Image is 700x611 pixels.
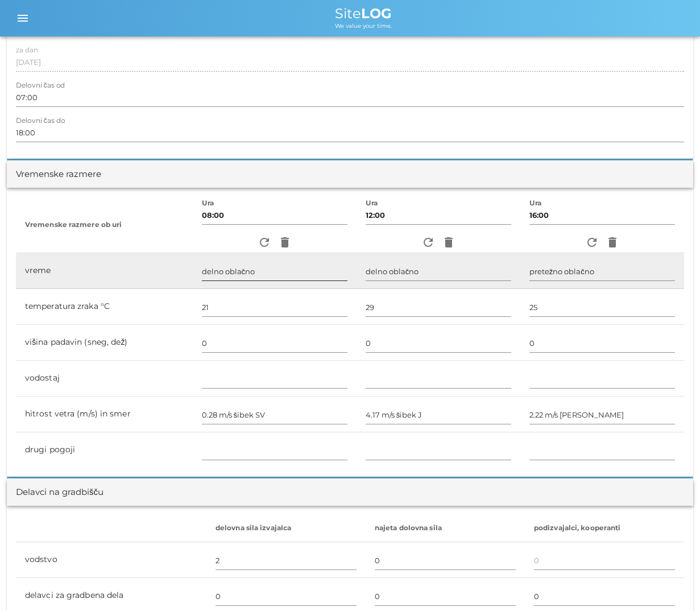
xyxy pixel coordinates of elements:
[366,199,378,208] label: Ura
[442,236,455,249] i: delete
[216,551,357,569] input: 0
[16,81,65,90] label: Delovni čas od
[16,325,193,361] td: višina padavin (sneg, dež)
[206,515,366,542] th: delovna sila izvajalca
[366,515,525,542] th: najeta dolovna sila
[529,199,542,208] label: Ura
[16,397,193,432] td: hitrost vetra (m/s) in smer
[16,117,65,125] label: Delovni čas do
[16,542,206,578] td: vodstvo
[202,199,214,208] label: Ura
[421,236,435,249] i: refresh
[534,551,675,569] input: 0
[258,236,271,249] i: refresh
[16,289,193,325] td: temperatura zraka °C
[606,236,619,249] i: delete
[16,197,193,253] th: Vremenske razmere ob uri
[16,361,193,397] td: vodostaj
[216,587,357,605] input: 0
[643,556,700,611] iframe: Chat Widget
[534,587,675,605] input: 0
[16,432,193,468] td: drugi pogoji
[375,551,516,569] input: 0
[643,556,700,611] div: Pripomoček za klepet
[375,587,516,605] input: 0
[16,46,38,55] label: za dan
[335,22,392,30] span: We value your time.
[16,11,30,25] i: menu
[361,5,392,22] b: LOG
[16,253,193,289] td: vreme
[525,515,684,542] th: podizvajalci, kooperanti
[278,236,292,249] i: delete
[335,5,392,22] span: Site
[16,486,103,499] div: Delavci na gradbišču
[585,236,599,249] i: refresh
[16,168,101,181] div: Vremenske razmere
